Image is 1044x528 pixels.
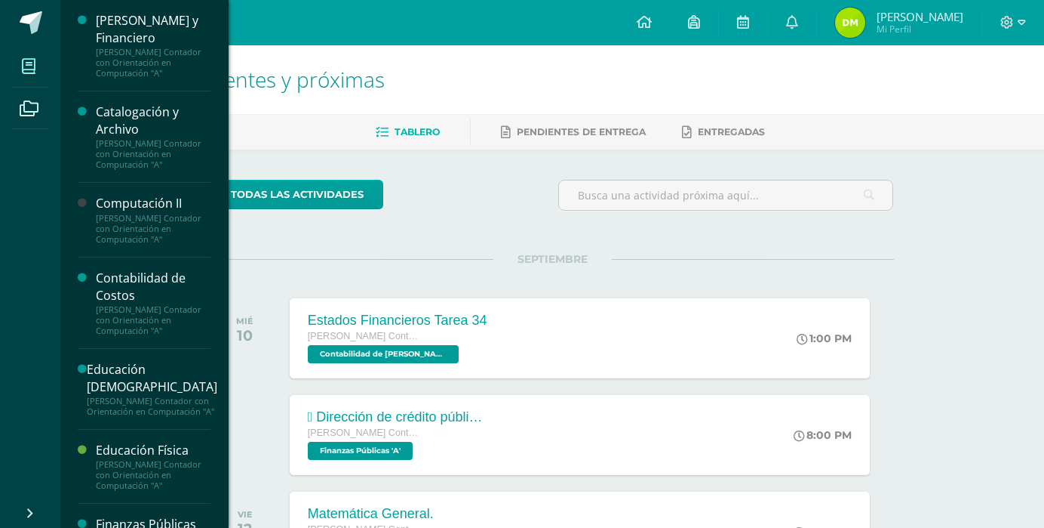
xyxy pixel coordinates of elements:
[96,12,210,79] a: [PERSON_NAME] y Financiero[PERSON_NAME] Contador con Orientación en Computación "A"
[96,459,210,491] div: [PERSON_NAME] Contador con Orientación en Computación "A"
[493,252,612,266] span: SEPTIEMBRE
[87,361,217,396] div: Educación [DEMOGRAPHIC_DATA]
[87,396,217,417] div: [PERSON_NAME] Contador con Orientación en Computación "A"
[308,409,489,425] div:  Dirección de crédito público  Dirección de bienes del Estado.  Dirección de adquisiciones del...
[682,120,765,144] a: Entregadas
[797,332,852,345] div: 1:00 PM
[308,442,413,460] span: Finanzas Públicas 'A'
[96,304,210,336] div: [PERSON_NAME] Contador con Orientación en Computación "A"
[501,120,646,144] a: Pendientes de entrega
[96,195,210,212] div: Computación II
[238,509,253,520] div: VIE
[877,9,963,24] span: [PERSON_NAME]
[87,361,217,417] a: Educación [DEMOGRAPHIC_DATA][PERSON_NAME] Contador con Orientación en Computación "A"
[308,428,421,438] span: [PERSON_NAME] Contador con Orientación en Computación
[376,120,440,144] a: Tablero
[308,313,487,329] div: Estados Financieros Tarea 34
[395,126,440,137] span: Tablero
[96,47,210,79] div: [PERSON_NAME] Contador con Orientación en Computación "A"
[96,213,210,245] div: [PERSON_NAME] Contador con Orientación en Computación "A"
[794,428,852,442] div: 8:00 PM
[517,126,646,137] span: Pendientes de entrega
[78,65,385,94] span: Actividades recientes y próximas
[559,181,893,210] input: Busca una actividad próxima aquí...
[308,331,421,341] span: [PERSON_NAME] Contador con Orientación en Computación
[96,270,210,336] a: Contabilidad de Costos[PERSON_NAME] Contador con Orientación en Computación "A"
[308,506,462,522] div: Matemática General.
[96,270,210,304] div: Contabilidad de Costos
[308,345,459,363] span: Contabilidad de Costos 'A'
[835,8,865,38] img: 9b14a1766874be288868b385d4ed2eb7.png
[211,180,383,209] a: todas las Actividades
[96,195,210,244] a: Computación II[PERSON_NAME] Contador con Orientación en Computación "A"
[96,12,210,47] div: [PERSON_NAME] y Financiero
[96,442,210,459] div: Educación Física
[96,103,210,170] a: Catalogación y Archivo[PERSON_NAME] Contador con Orientación en Computación "A"
[96,103,210,138] div: Catalogación y Archivo
[236,326,253,344] div: 10
[698,126,765,137] span: Entregadas
[877,23,963,36] span: Mi Perfil
[96,442,210,491] a: Educación Física[PERSON_NAME] Contador con Orientación en Computación "A"
[236,316,253,326] div: MIÉ
[96,138,210,170] div: [PERSON_NAME] Contador con Orientación en Computación "A"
